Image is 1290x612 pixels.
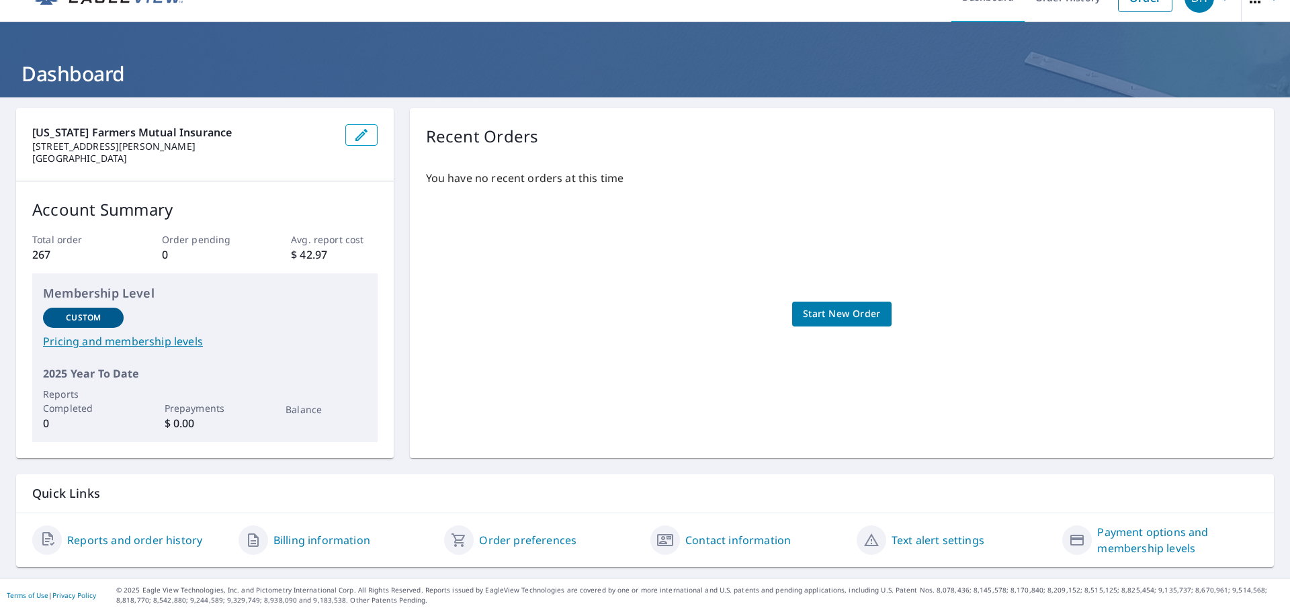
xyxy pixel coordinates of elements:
[32,124,335,140] p: [US_STATE] Farmers Mutual Insurance
[43,284,367,302] p: Membership Level
[162,232,248,247] p: Order pending
[32,152,335,165] p: [GEOGRAPHIC_DATA]
[165,401,245,415] p: Prepayments
[66,312,101,324] p: Custom
[32,198,378,222] p: Account Summary
[291,247,377,263] p: $ 42.97
[32,485,1258,502] p: Quick Links
[16,60,1274,87] h1: Dashboard
[43,365,367,382] p: 2025 Year To Date
[32,232,118,247] p: Total order
[165,415,245,431] p: $ 0.00
[52,591,96,600] a: Privacy Policy
[426,124,539,148] p: Recent Orders
[7,591,96,599] p: |
[116,585,1283,605] p: © 2025 Eagle View Technologies, Inc. and Pictometry International Corp. All Rights Reserved. Repo...
[1097,524,1258,556] a: Payment options and membership levels
[43,387,124,415] p: Reports Completed
[479,532,576,548] a: Order preferences
[162,247,248,263] p: 0
[67,532,202,548] a: Reports and order history
[803,306,881,322] span: Start New Order
[792,302,892,326] a: Start New Order
[32,247,118,263] p: 267
[286,402,366,417] p: Balance
[43,333,367,349] a: Pricing and membership levels
[7,591,48,600] a: Terms of Use
[273,532,370,548] a: Billing information
[426,170,1258,186] p: You have no recent orders at this time
[32,140,335,152] p: [STREET_ADDRESS][PERSON_NAME]
[685,532,791,548] a: Contact information
[892,532,984,548] a: Text alert settings
[291,232,377,247] p: Avg. report cost
[43,415,124,431] p: 0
